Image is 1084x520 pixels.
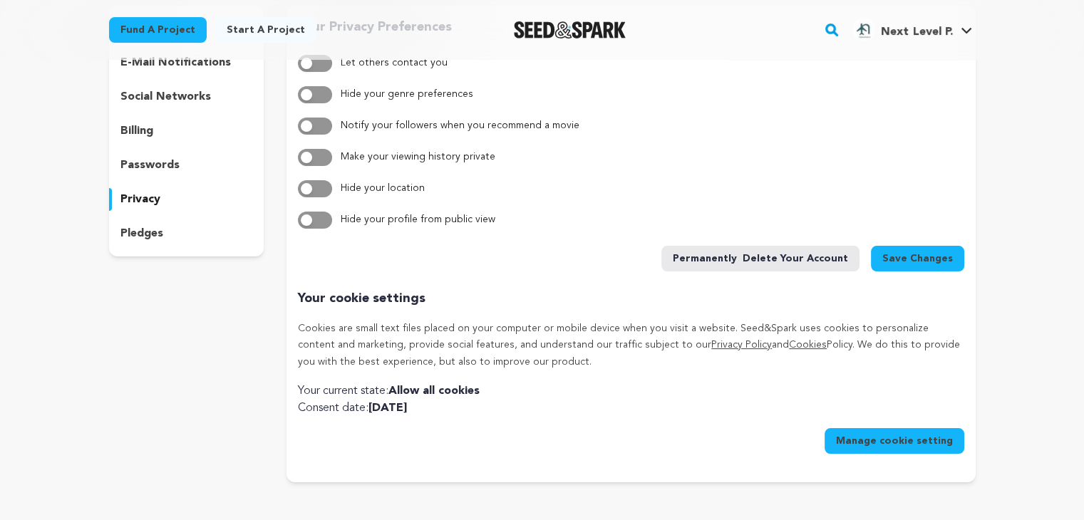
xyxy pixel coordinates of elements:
[341,149,495,166] label: Make your viewing history private
[388,385,480,397] span: Allow all cookies
[711,340,772,350] a: Privacy Policy
[120,225,163,242] p: pledges
[852,18,875,41] img: 0a94f5dc1385f535.jpg
[825,428,964,454] button: Manage cookie setting
[298,400,964,417] p: Consent date:
[109,222,264,245] button: pledges
[120,157,180,174] p: passwords
[341,86,473,103] label: Hide your genre preferences
[852,18,952,41] div: Next Level P.'s Profile
[341,180,425,197] label: Hide your location
[120,191,160,208] p: privacy
[109,120,264,142] button: billing
[514,21,626,38] a: Seed&Spark Homepage
[661,246,860,271] button: Permanentlydelete your account
[850,15,975,45] span: Next Level P.'s Profile
[120,88,211,105] p: social networks
[882,251,953,266] span: Save Changes
[514,21,626,38] img: Seed&Spark Logo Dark Mode
[881,26,952,38] span: Next Level P.
[215,17,316,43] a: Start a project
[109,154,264,177] button: passwords
[368,402,407,414] span: [DATE]
[109,188,264,211] button: privacy
[298,288,964,309] p: Your cookie settings
[109,51,264,74] button: e-mail notifications
[341,55,448,72] label: Let others contact you
[341,118,579,135] label: Notify your followers when you recommend a movie
[673,251,737,266] span: Permanently
[850,15,975,41] a: Next Level P.'s Profile
[120,54,231,71] p: e-mail notifications
[298,383,964,400] p: Your current state:
[109,17,207,43] a: Fund a project
[109,85,264,108] button: social networks
[871,246,964,271] button: Save Changes
[120,123,153,140] p: billing
[341,212,495,229] label: Hide your profile from public view
[298,321,964,371] p: Cookies are small text files placed on your computer or mobile device when you visit a website. S...
[789,340,827,350] a: Cookies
